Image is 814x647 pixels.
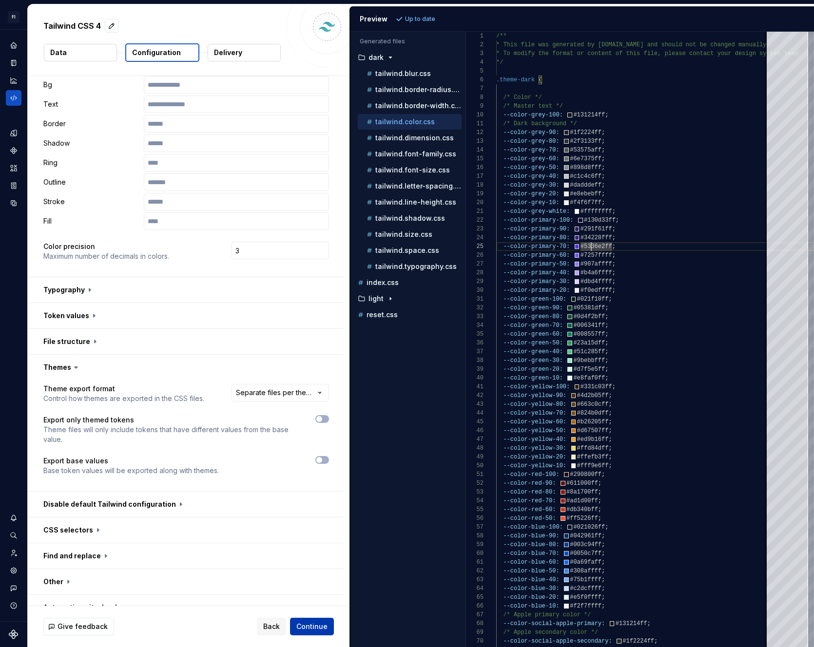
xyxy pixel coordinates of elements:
[358,116,462,127] button: tailwind.color.css
[466,40,484,49] div: 2
[9,629,19,639] a: Supernova Logo
[6,55,21,71] div: Documentation
[375,182,462,190] p: tailwind.letter-spacing.css
[503,322,562,329] span: --color-green-70:
[581,208,612,215] span: #ffffffff
[605,322,608,329] span: ;
[608,410,612,417] span: ;
[503,243,570,250] span: --color-primary-70:
[466,365,484,374] div: 39
[466,418,484,426] div: 45
[577,436,609,443] span: #ed9b16ff
[375,150,456,158] p: tailwind.font-family.css
[290,618,334,635] button: Continue
[6,125,21,141] div: Design tokens
[375,70,431,77] p: tailwind.blur.css
[577,454,609,460] span: #ffefb3ff
[601,164,605,171] span: ;
[358,181,462,191] button: tailwind.letter-spacing.css
[601,147,605,153] span: ;
[605,348,608,355] span: ;
[608,454,612,460] span: ;
[466,163,484,172] div: 16
[503,269,570,276] span: --color-primary-40:
[503,366,562,373] span: --color-green-20:
[573,331,605,338] span: #008557ff
[503,261,570,267] span: --color-primary-50:
[577,427,609,434] span: #d67507ff
[466,198,484,207] div: 20
[598,480,601,487] span: ;
[208,44,281,61] button: Delivery
[375,134,454,142] p: tailwind.dimension.css
[496,76,535,83] span: .theme-dark
[601,182,605,189] span: ;
[503,489,556,495] span: --color-red-80:
[466,374,484,382] div: 40
[466,461,484,470] div: 50
[375,198,456,206] p: tailwind.line-height.css
[570,147,601,153] span: #53575aff
[503,94,542,101] span: /* Color */
[608,419,612,425] span: ;
[503,164,559,171] span: --color-grey-50:
[358,245,462,256] button: tailwind.space.css
[375,118,435,126] p: tailwind.color.css
[6,38,21,53] a: Home
[612,261,616,267] span: ;
[503,515,556,522] span: --color-red-50:
[605,375,608,381] span: ;
[466,216,484,225] div: 22
[466,470,484,479] div: 51
[605,304,608,311] span: ;
[605,366,608,373] span: ;
[601,199,605,206] span: ;
[581,226,612,232] span: #291f61ff
[601,129,605,136] span: ;
[566,480,598,487] span: #611000ff
[577,401,609,408] span: #663c0cff
[503,348,562,355] span: --color-green-40:
[573,340,605,346] span: #23a15dff
[612,252,616,259] span: ;
[466,391,484,400] div: 42
[566,497,598,504] span: #ad1d00ff
[43,197,140,207] p: Stroke
[375,230,432,238] p: tailwind.size.css
[43,251,169,261] p: Maximum number of decimals in colors.
[612,243,616,250] span: ;
[668,50,802,57] span: lease contact your design system team.
[503,147,559,153] span: --color-grey-70:
[214,48,242,57] p: Delivery
[616,217,619,224] span: ;
[132,48,181,57] p: Configuration
[503,120,577,127] span: /* Dark background */
[608,427,612,434] span: ;
[466,347,484,356] div: 37
[44,44,117,61] button: Data
[598,489,601,495] span: ;
[466,444,484,453] div: 48
[405,15,435,23] p: Up to date
[466,76,484,84] div: 6
[581,234,612,241] span: #34228fff
[358,68,462,79] button: tailwind.blur.css
[360,38,456,45] p: Generated files
[6,143,21,158] a: Components
[466,435,484,444] div: 47
[503,383,570,390] span: --color-yellow-100:
[581,287,612,294] span: #f0edffff
[538,76,542,83] span: {
[503,401,566,408] span: --color-yellow-80:
[6,73,21,88] div: Analytics
[354,52,462,63] button: dark
[43,618,114,635] button: Give feedback
[577,419,609,425] span: #b26205ff
[570,164,601,171] span: #898d8fff
[573,322,605,329] span: #006341ff
[503,480,556,487] span: --color-red-90:
[375,166,450,174] p: tailwind.font-size.css
[503,331,562,338] span: --color-green-60:
[466,154,484,163] div: 15
[503,436,566,443] span: --color-yellow-40:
